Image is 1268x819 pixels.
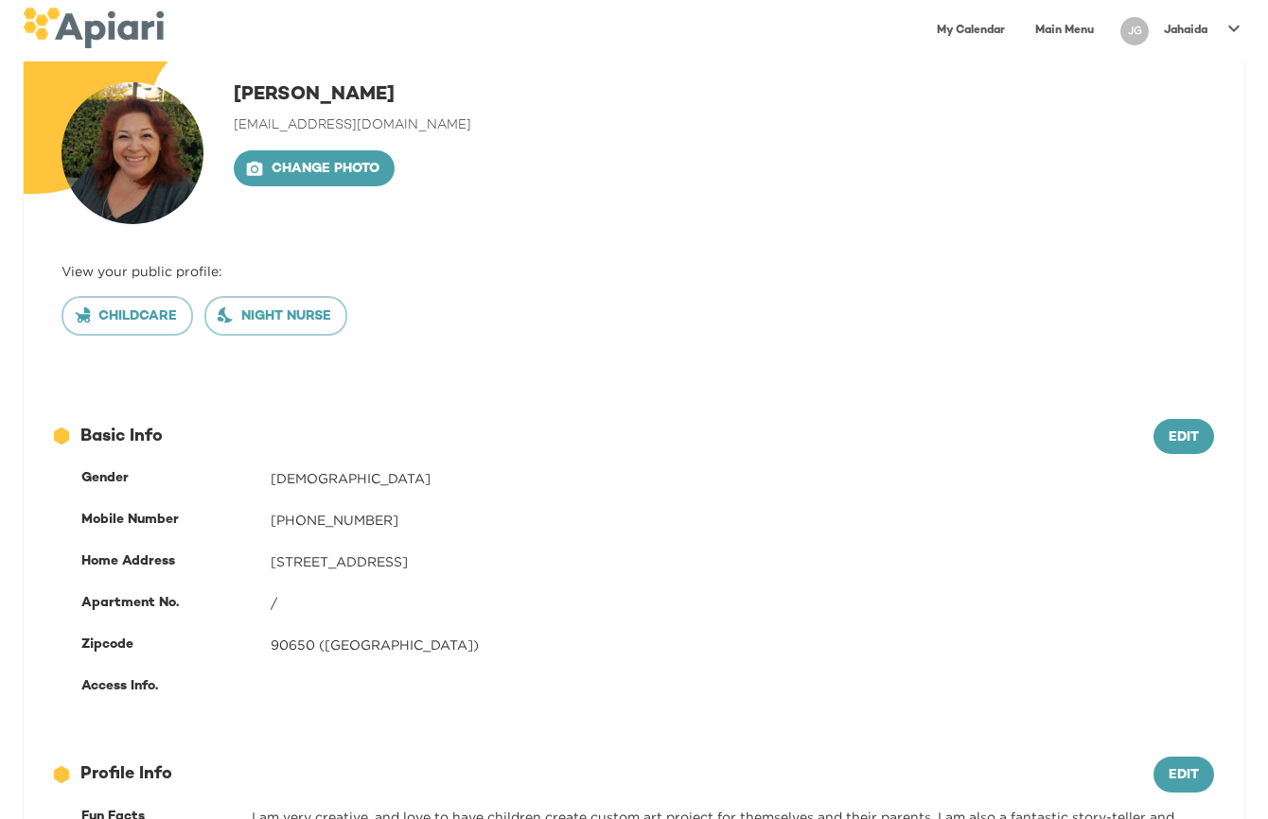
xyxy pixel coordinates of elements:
[271,636,1214,654] div: 90650 ([GEOGRAPHIC_DATA])
[204,307,347,322] a: Night nurse
[78,305,177,329] span: Childcare
[62,296,193,336] button: Childcare
[81,469,271,488] div: Gender
[1169,764,1199,788] span: Edit
[81,677,271,696] div: Access Info.
[1154,419,1214,455] button: Edit
[234,82,471,109] h1: [PERSON_NAME]
[62,307,193,322] a: Childcare
[81,594,271,613] div: Apartment No.
[81,511,271,530] div: Mobile Number
[1120,17,1149,45] div: JG
[204,296,347,336] button: Night nurse
[1169,427,1199,450] span: Edit
[1154,757,1214,793] button: Edit
[81,552,271,571] div: Home Address
[81,636,271,654] div: Zipcode
[62,82,203,224] img: user-photo-123-1755766723179.jpeg
[1024,11,1105,50] a: Main Menu
[234,150,395,186] button: Change photo
[62,262,1206,281] div: View your public profile:
[220,305,331,329] span: Night nurse
[271,511,1214,530] div: [PHONE_NUMBER]
[249,158,379,182] span: Change photo
[271,469,1214,488] div: [DEMOGRAPHIC_DATA]
[23,8,164,48] img: logo
[54,425,1154,449] div: Basic Info
[925,11,1016,50] a: My Calendar
[1164,23,1207,39] p: Jahaida
[271,594,1214,613] div: /
[271,552,1214,571] div: [STREET_ADDRESS]
[234,118,471,132] span: [EMAIL_ADDRESS][DOMAIN_NAME]
[54,762,1154,787] div: Profile Info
